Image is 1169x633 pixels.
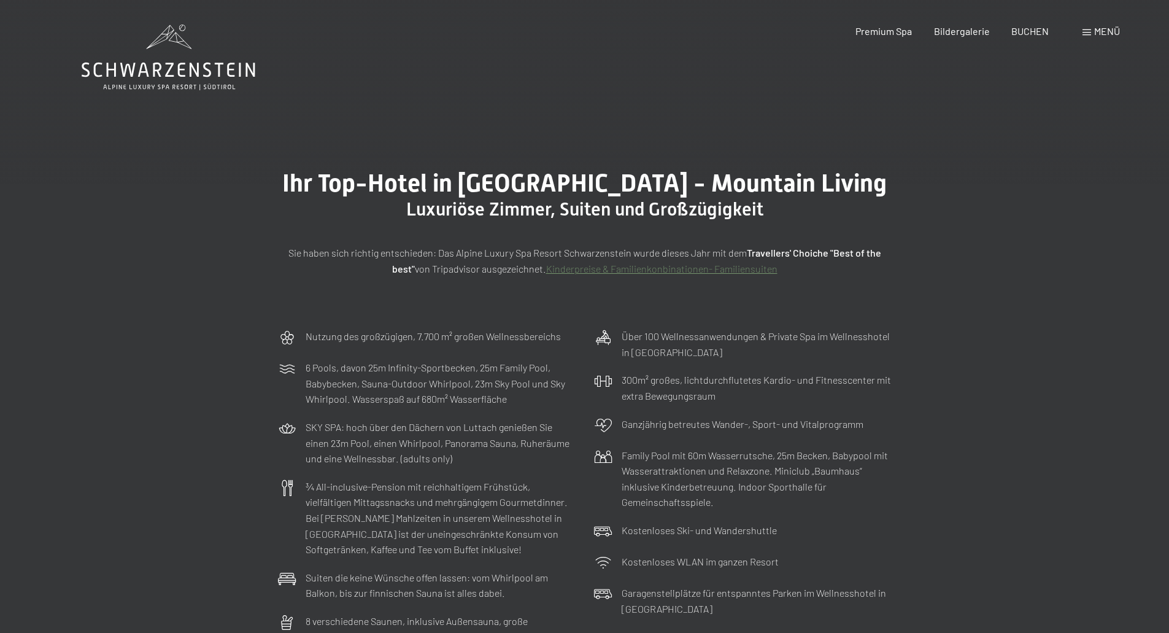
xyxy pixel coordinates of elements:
span: Menü [1094,25,1120,37]
a: Bildergalerie [934,25,990,37]
a: Premium Spa [855,25,912,37]
p: Garagenstellplätze für entspanntes Parken im Wellnesshotel in [GEOGRAPHIC_DATA] [622,585,892,616]
span: Luxuriöse Zimmer, Suiten und Großzügigkeit [406,198,763,220]
p: Kostenloses WLAN im ganzen Resort [622,554,779,570]
p: SKY SPA: hoch über den Dächern von Luttach genießen Sie einen 23m Pool, einen Whirlpool, Panorama... [306,419,576,467]
strong: Travellers' Choiche "Best of the best" [392,247,881,274]
a: Kinderpreise & Familienkonbinationen- Familiensuiten [546,263,777,274]
p: Über 100 Wellnessanwendungen & Private Spa im Wellnesshotel in [GEOGRAPHIC_DATA] [622,328,892,360]
p: 6 Pools, davon 25m Infinity-Sportbecken, 25m Family Pool, Babybecken, Sauna-Outdoor Whirlpool, 23... [306,360,576,407]
p: Kostenloses Ski- und Wandershuttle [622,522,777,538]
p: Ganzjährig betreutes Wander-, Sport- und Vitalprogramm [622,416,863,432]
p: Sie haben sich richtig entschieden: Das Alpine Luxury Spa Resort Schwarzenstein wurde dieses Jahr... [278,245,892,276]
p: 300m² großes, lichtdurchflutetes Kardio- und Fitnesscenter mit extra Bewegungsraum [622,372,892,403]
a: BUCHEN [1011,25,1049,37]
span: Ihr Top-Hotel in [GEOGRAPHIC_DATA] - Mountain Living [282,169,887,198]
p: Suiten die keine Wünsche offen lassen: vom Whirlpool am Balkon, bis zur finnischen Sauna ist alle... [306,570,576,601]
p: Nutzung des großzügigen, 7.700 m² großen Wellnessbereichs [306,328,561,344]
p: Family Pool mit 60m Wasserrutsche, 25m Becken, Babypool mit Wasserattraktionen und Relaxzone. Min... [622,448,892,510]
p: ¾ All-inclusive-Pension mit reichhaltigem Frühstück, vielfältigen Mittagssnacks und mehrgängigem ... [306,479,576,557]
